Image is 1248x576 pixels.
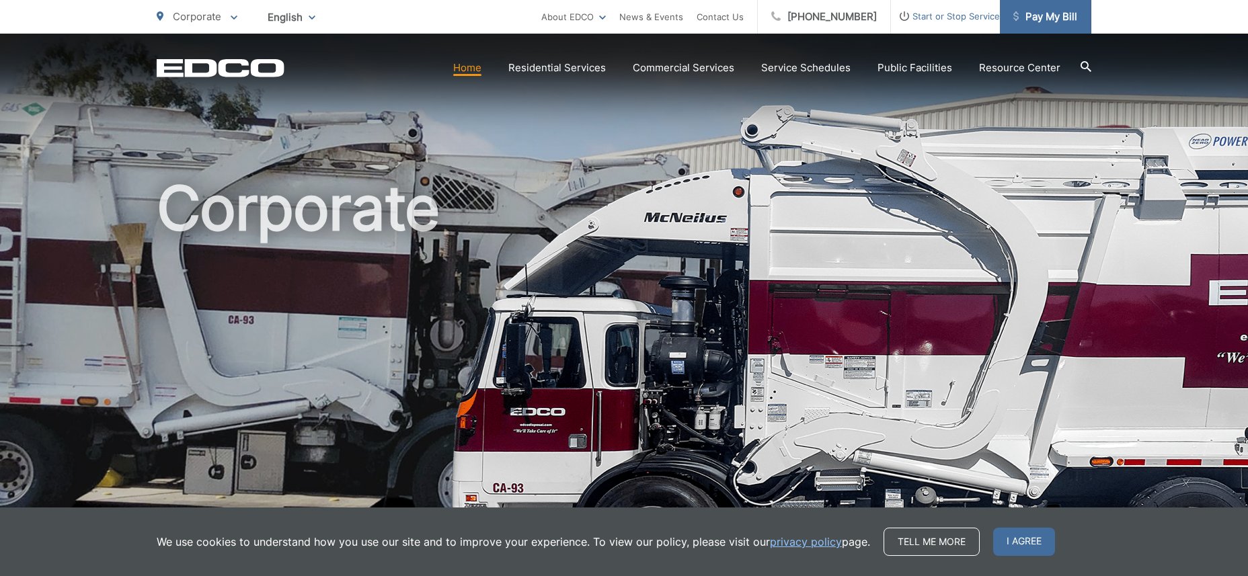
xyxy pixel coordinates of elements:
[993,528,1055,556] span: I agree
[761,60,851,76] a: Service Schedules
[979,60,1060,76] a: Resource Center
[173,10,221,23] span: Corporate
[157,534,870,550] p: We use cookies to understand how you use our site and to improve your experience. To view our pol...
[157,58,284,77] a: EDCD logo. Return to the homepage.
[508,60,606,76] a: Residential Services
[884,528,980,556] a: Tell me more
[877,60,952,76] a: Public Facilities
[633,60,734,76] a: Commercial Services
[453,60,481,76] a: Home
[619,9,683,25] a: News & Events
[697,9,744,25] a: Contact Us
[541,9,606,25] a: About EDCO
[770,534,842,550] a: privacy policy
[1013,9,1077,25] span: Pay My Bill
[258,5,325,29] span: English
